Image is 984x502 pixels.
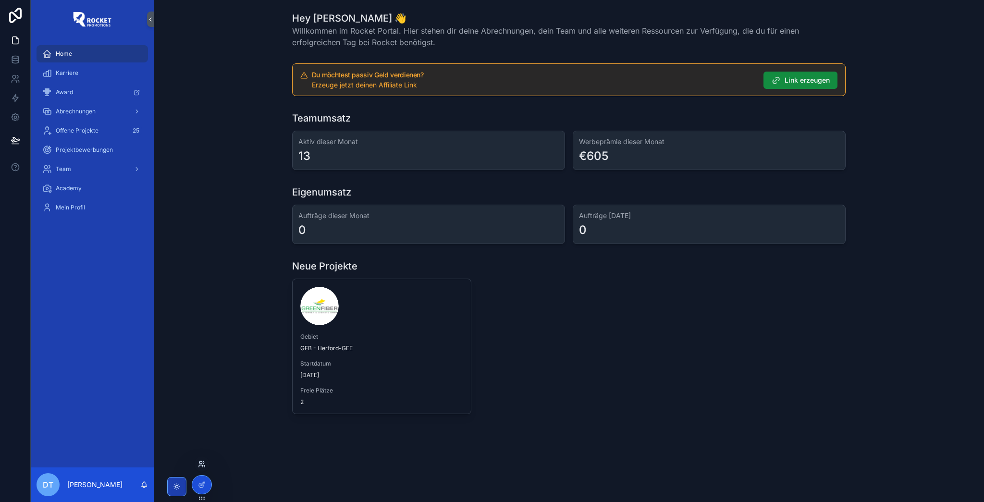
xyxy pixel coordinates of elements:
span: GFB - Herford-GEE [300,344,463,352]
div: 0 [298,222,306,238]
a: Abrechnungen [37,103,148,120]
h3: Aufträge dieser Monat [298,211,559,220]
a: Team [37,160,148,178]
span: Home [56,50,72,58]
div: €605 [579,148,608,164]
a: GebietGFB - Herford-GEEStartdatum[DATE]Freie Plätze2 [292,279,471,414]
span: Freie Plätze [300,387,463,394]
a: Award [37,84,148,101]
h1: Hey [PERSON_NAME] 👋 [292,12,846,25]
span: Willkommen im Rocket Portal. Hier stehen dir deine Abrechnungen, dein Team und alle weiteren Ress... [292,25,846,48]
div: scrollable content [31,38,154,229]
span: Award [56,88,73,96]
p: [PERSON_NAME] [67,480,123,490]
a: Mein Profil [37,199,148,216]
h3: Aufträge [DATE] [579,211,839,220]
span: Gebiet [300,333,463,341]
span: Team [56,165,71,173]
span: Erzeuge jetzt deinen Affiliate Link [312,81,417,89]
div: 25 [130,125,142,136]
a: Projektbewerbungen [37,141,148,159]
span: Abrechnungen [56,108,96,115]
span: Projektbewerbungen [56,146,113,154]
h3: Werbeprämie dieser Monat [579,137,839,147]
h1: Eigenumsatz [292,185,351,199]
a: Karriere [37,64,148,82]
div: Erzeuge jetzt deinen Affiliate Link [312,80,756,90]
img: App logo [73,12,111,27]
h3: Aktiv dieser Monat [298,137,559,147]
a: Academy [37,180,148,197]
div: 13 [298,148,310,164]
a: Offene Projekte25 [37,122,148,139]
h5: Du möchtest passiv Geld verdienen? [312,72,756,78]
h1: Teamumsatz [292,111,351,125]
span: Academy [56,184,82,192]
span: 2 [300,398,463,406]
div: 0 [579,222,587,238]
span: Mein Profil [56,204,85,211]
span: [DATE] [300,371,463,379]
span: DT [43,479,53,490]
span: Offene Projekte [56,127,98,135]
h1: Neue Projekte [292,259,357,273]
button: Link erzeugen [763,72,837,89]
span: Startdatum [300,360,463,367]
span: Karriere [56,69,78,77]
a: Home [37,45,148,62]
span: Link erzeugen [785,75,830,85]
